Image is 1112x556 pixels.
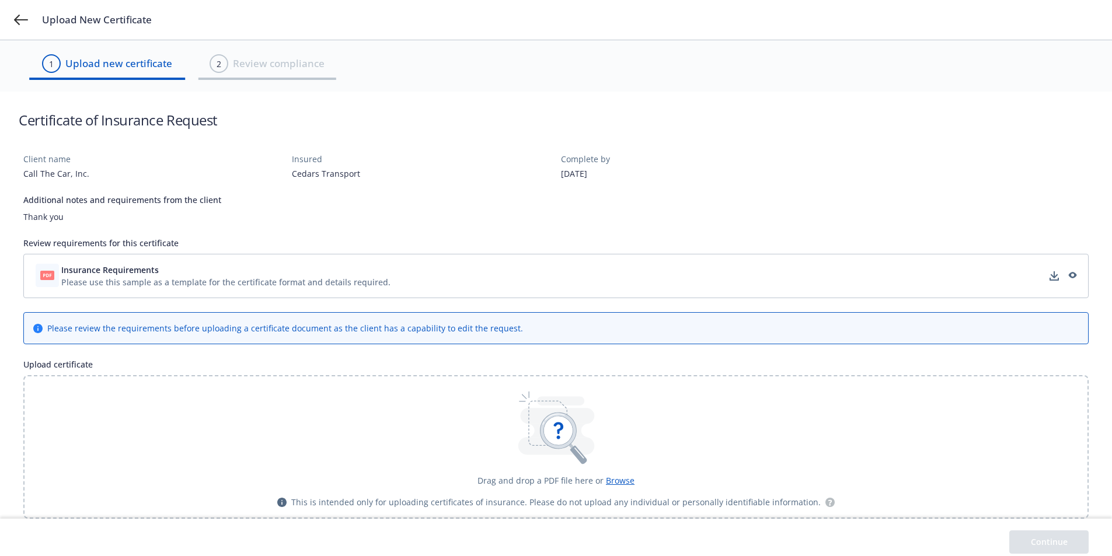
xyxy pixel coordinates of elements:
div: Call The Car, Inc. [23,167,283,180]
div: Drag and drop a PDF file here or [477,474,635,487]
span: Review compliance [233,56,325,71]
div: Please use this sample as a template for the certificate format and details required. [61,276,391,288]
div: 1 [49,58,54,70]
div: Client name [23,153,283,165]
div: Upload certificate [23,358,1089,370]
a: preview [1065,269,1079,283]
h1: Certificate of Insurance Request [19,110,218,130]
div: Insurance RequirementsPlease use this sample as a template for the certificate format and details... [23,254,1089,298]
div: Insured [292,153,551,165]
button: Insurance Requirements [61,264,391,276]
span: Browse [606,475,635,486]
div: Thank you [23,211,1089,223]
div: Complete by [561,153,820,165]
div: Please review the requirements before uploading a certificate document as the client has a capabi... [47,322,523,334]
div: 2 [217,58,221,70]
span: This is intended only for uploading certificates of insurance. Please do not upload any individua... [291,496,821,508]
div: Additional notes and requirements from the client [23,194,1089,206]
span: Upload new certificate [65,56,172,71]
span: Insurance Requirements [61,264,159,276]
div: Review requirements for this certificate [23,237,1089,249]
div: [DATE] [561,167,820,180]
a: download [1047,269,1061,283]
div: Cedars Transport [292,167,551,180]
div: Drag and drop a PDF file here or BrowseThis is intended only for uploading certificates of insura... [23,375,1089,519]
span: Upload New Certificate [42,13,152,27]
